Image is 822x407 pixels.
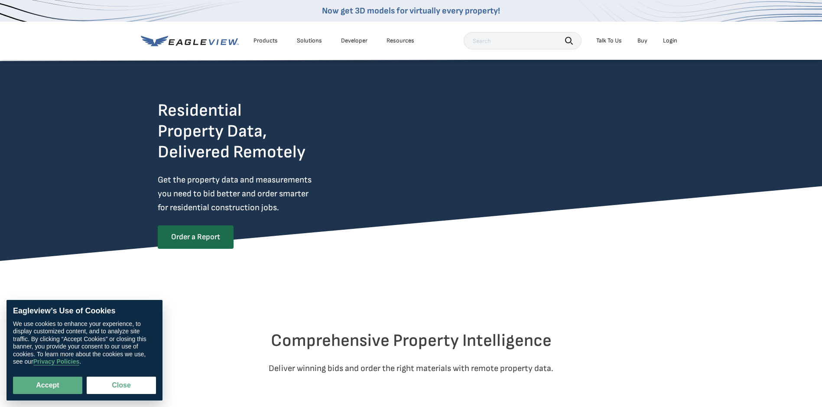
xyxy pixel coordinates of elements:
[341,37,367,45] a: Developer
[158,361,665,375] p: Deliver winning bids and order the right materials with remote property data.
[33,358,80,366] a: Privacy Policies
[387,37,414,45] div: Resources
[158,330,665,351] h2: Comprehensive Property Intelligence
[464,32,582,49] input: Search
[87,377,156,394] button: Close
[158,225,234,249] a: Order a Report
[637,37,647,45] a: Buy
[596,37,622,45] div: Talk To Us
[13,377,82,394] button: Accept
[253,37,278,45] div: Products
[13,306,156,316] div: Eagleview’s Use of Cookies
[322,6,500,16] a: Now get 3D models for virtually every property!
[158,100,305,163] h2: Residential Property Data, Delivered Remotely
[663,37,677,45] div: Login
[297,37,322,45] div: Solutions
[13,320,156,366] div: We use cookies to enhance your experience, to display customized content, and to analyze site tra...
[158,173,348,215] p: Get the property data and measurements you need to bid better and order smarter for residential c...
